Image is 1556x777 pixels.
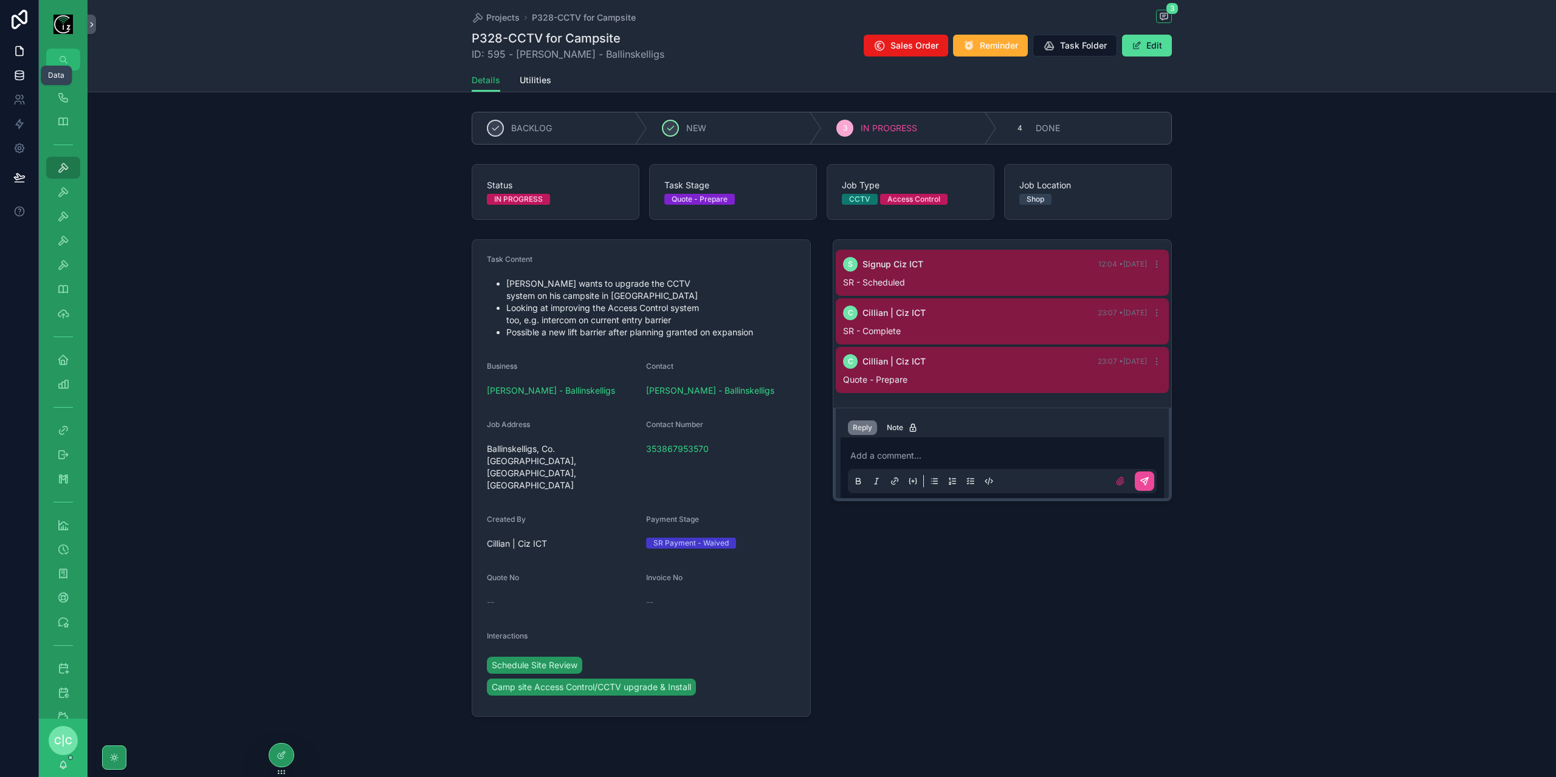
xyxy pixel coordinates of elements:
span: Quote - Prepare [843,374,907,385]
span: Job Location [1019,179,1157,191]
span: BACKLOG [511,122,552,134]
span: -- [487,596,494,608]
span: Ballinskelligs, Co. [GEOGRAPHIC_DATA], [GEOGRAPHIC_DATA], [GEOGRAPHIC_DATA] [487,443,636,491]
a: [PERSON_NAME] - Ballinskelligs [487,385,615,397]
span: Quote No [487,573,519,582]
span: Cillian | Ciz ICT [487,538,547,550]
span: Contact Number [646,420,703,429]
span: Business [487,361,517,371]
span: C [848,357,853,366]
div: scrollable content [39,70,88,719]
span: Projects [486,12,520,24]
span: S [848,259,853,269]
div: Access Control [887,194,940,205]
span: Signup Ciz ICT [862,258,923,270]
button: Note [882,420,923,435]
button: Edit [1122,35,1172,56]
span: Reminder [980,39,1018,52]
span: Contact [646,361,673,371]
button: Reply [848,420,877,435]
img: App logo [53,15,73,34]
span: 4 [1017,123,1022,133]
span: ID: 595 - [PERSON_NAME] - Ballinskelligs [472,47,664,61]
span: Cillian | Ciz ICT [862,307,926,319]
span: Interactions [487,631,528,640]
div: Note [887,423,918,433]
div: Shop [1027,194,1044,205]
a: Camp site Access Control/CCTV upgrade & Install [487,679,696,696]
span: 3 [1166,2,1179,15]
span: Payment Stage [646,515,699,524]
span: NEW [686,122,706,134]
span: Task Stage [664,179,802,191]
span: 12:04 • [DATE] [1098,259,1147,269]
span: Created By [487,515,526,524]
span: SR - Complete [843,326,901,336]
span: SR - Scheduled [843,277,905,287]
a: Utilities [520,69,551,94]
button: 3 [1156,10,1172,25]
span: Invoice No [646,573,683,582]
a: [PERSON_NAME] - Ballinskelligs [646,385,774,397]
span: DONE [1036,122,1060,134]
span: Details [472,74,500,86]
span: IN PROGRESS [861,122,917,134]
span: Cillian | Ciz ICT [862,355,926,368]
div: Quote - Prepare [672,194,728,205]
li: Possible a new lift barrier after planning granted on expansion [506,326,796,338]
span: Status [487,179,624,191]
span: C|C [54,733,72,748]
button: Reminder [953,35,1028,56]
span: Camp site Access Control/CCTV upgrade & Install [492,681,691,693]
button: Sales Order [864,35,948,56]
span: 23:07 • [DATE] [1098,308,1147,317]
a: 353867953570 [646,443,709,455]
span: Job Type [842,179,979,191]
span: Schedule Site Review [492,659,577,671]
span: Job Address [487,420,530,429]
span: Sales Order [890,39,938,52]
span: 23:07 • [DATE] [1098,357,1147,366]
div: SR Payment - Waived [653,538,729,549]
a: Details [472,69,500,92]
span: 3 [843,123,847,133]
a: Schedule Site Review [487,657,582,674]
button: Task Folder [1033,35,1117,56]
a: Projects [472,12,520,24]
div: CCTV [849,194,870,205]
h1: P328-CCTV for Campsite [472,30,664,47]
span: Utilities [520,74,551,86]
li: [PERSON_NAME] wants to upgrade the CCTV system on his campsite in [GEOGRAPHIC_DATA] [506,278,796,302]
span: -- [646,596,653,608]
div: Data [48,70,64,80]
a: P328-CCTV for Campsite [532,12,636,24]
li: Looking at improving the Access Control system too, e.g. intercom on current entry barrier [506,302,796,326]
span: Task Folder [1060,39,1107,52]
span: C [848,308,853,318]
span: Task Content [487,255,532,264]
div: IN PROGRESS [494,194,543,205]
